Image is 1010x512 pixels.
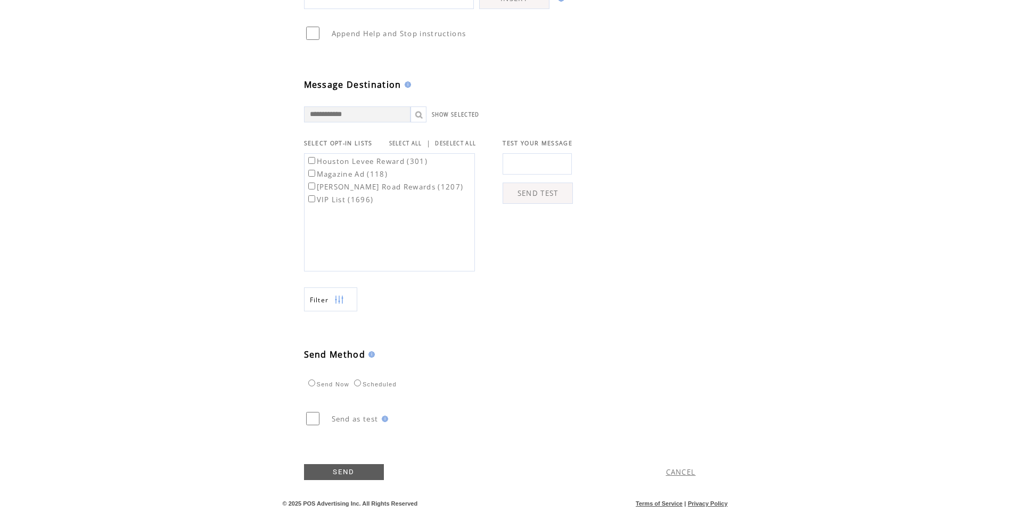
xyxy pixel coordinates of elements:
input: VIP List (1696) [308,195,315,202]
img: help.gif [401,81,411,88]
span: © 2025 POS Advertising Inc. All Rights Reserved [283,500,418,507]
input: Send Now [308,379,315,386]
label: Send Now [306,381,349,387]
input: Magazine Ad (118) [308,170,315,177]
label: Magazine Ad (118) [306,169,388,179]
span: TEST YOUR MESSAGE [503,139,572,147]
a: Filter [304,287,357,311]
span: Send as test [332,414,379,424]
span: SELECT OPT-IN LISTS [304,139,373,147]
span: | [426,138,431,148]
a: Terms of Service [636,500,683,507]
input: Houston Levee Reward (301) [308,157,315,164]
span: Message Destination [304,79,401,90]
label: Scheduled [351,381,397,387]
label: Houston Levee Reward (301) [306,156,428,166]
span: Append Help and Stop instructions [332,29,466,38]
input: [PERSON_NAME] Road Rewards (1207) [308,183,315,189]
img: help.gif [365,351,375,358]
a: DESELECT ALL [435,140,476,147]
a: SEND TEST [503,183,573,204]
img: filters.png [334,288,344,312]
label: VIP List (1696) [306,195,374,204]
a: CANCEL [666,467,696,477]
label: [PERSON_NAME] Road Rewards (1207) [306,182,464,192]
a: Privacy Policy [688,500,728,507]
span: Show filters [310,295,329,304]
span: | [684,500,686,507]
a: SELECT ALL [389,140,422,147]
input: Scheduled [354,379,361,386]
a: SEND [304,464,384,480]
a: SHOW SELECTED [432,111,480,118]
img: help.gif [379,416,388,422]
span: Send Method [304,349,366,360]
